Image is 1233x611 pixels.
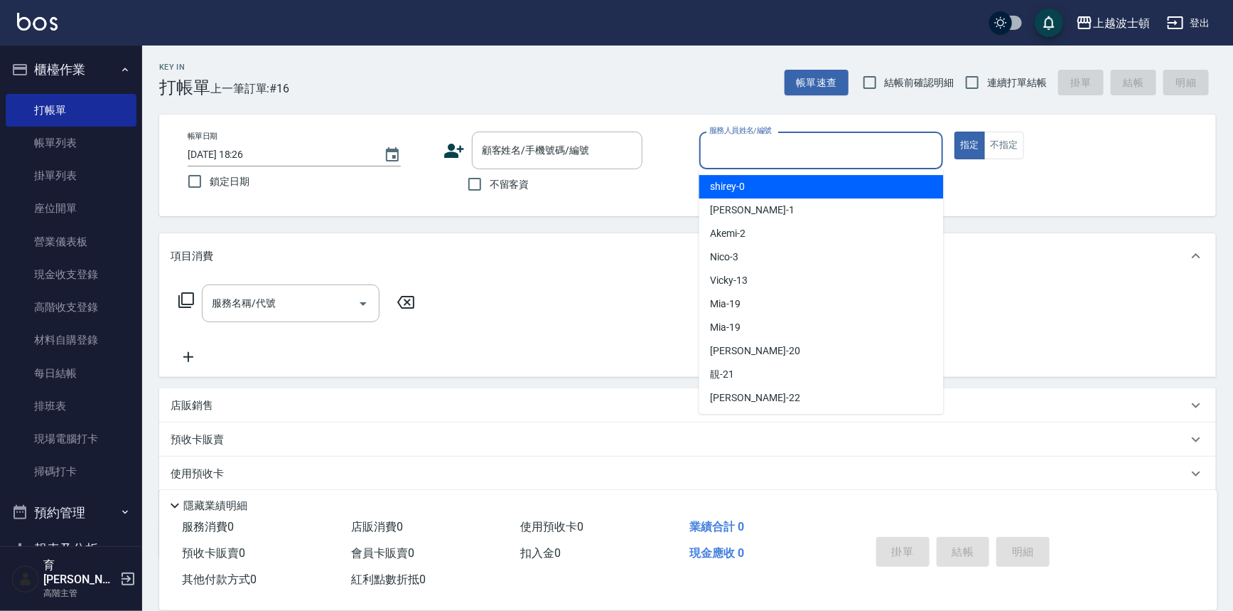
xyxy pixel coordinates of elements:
[689,546,744,560] span: 現金應收 0
[1161,10,1216,36] button: 登出
[954,132,985,159] button: 指定
[711,297,741,312] span: Mia -19
[171,432,224,447] p: 預收卡販賣
[6,455,136,488] a: 掃碼打卡
[711,179,745,194] span: shirey -0
[6,291,136,324] a: 高階收支登錄
[711,390,800,405] span: [PERSON_NAME] -22
[210,80,290,97] span: 上一筆訂單:#16
[159,63,210,72] h2: Key In
[188,131,217,142] label: 帳單日期
[711,367,735,382] span: 靚 -21
[351,520,403,533] span: 店販消費 0
[188,143,370,166] input: YYYY/MM/DD hh:mm
[183,499,247,514] p: 隱藏業績明細
[6,225,136,258] a: 營業儀表板
[351,573,426,586] span: 紅利點數折抵 0
[159,423,1216,457] div: 預收卡販賣
[6,494,136,531] button: 預約管理
[6,192,136,225] a: 座位開單
[210,174,249,189] span: 鎖定日期
[6,324,136,356] a: 材料自購登錄
[6,357,136,390] a: 每日結帳
[352,292,375,315] button: Open
[885,75,954,90] span: 結帳前確認明細
[6,159,136,192] a: 掛單列表
[785,70,849,96] button: 帳單速查
[6,531,136,568] button: 報表及分析
[171,398,213,413] p: 店販銷售
[17,13,58,31] img: Logo
[6,423,136,455] a: 現場電腦打卡
[711,203,795,218] span: [PERSON_NAME] -1
[1070,9,1156,38] button: 上越波士頓
[182,573,257,586] span: 其他付款方式 0
[182,546,245,560] span: 預收卡販賣 0
[6,51,136,88] button: 櫃檯作業
[6,94,136,127] a: 打帳單
[159,388,1216,423] div: 店販銷售
[182,520,234,533] span: 服務消費 0
[711,273,748,288] span: Vicky -13
[711,250,739,265] span: Nico -3
[709,125,772,136] label: 服務人員姓名/編號
[171,467,224,482] p: 使用預收卡
[987,75,1047,90] span: 連續打單結帳
[1093,14,1150,32] div: 上越波士頓
[711,226,746,241] span: Akemi -2
[375,138,409,172] button: Choose date, selected date is 2025-10-07
[43,558,116,587] h5: 育[PERSON_NAME]
[6,127,136,159] a: 帳單列表
[351,546,414,560] span: 會員卡販賣 0
[520,546,561,560] span: 扣入金 0
[159,233,1216,279] div: 項目消費
[171,249,213,264] p: 項目消費
[11,565,40,593] img: Person
[520,520,583,533] span: 使用預收卡 0
[711,320,741,335] span: Mia -19
[490,177,529,192] span: 不留客資
[6,390,136,423] a: 排班表
[711,344,800,358] span: [PERSON_NAME] -20
[159,78,210,97] h3: 打帳單
[43,587,116,600] p: 高階主管
[1035,9,1063,37] button: save
[159,457,1216,491] div: 使用預收卡
[984,132,1024,159] button: 不指定
[6,258,136,291] a: 現金收支登錄
[689,520,744,533] span: 業績合計 0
